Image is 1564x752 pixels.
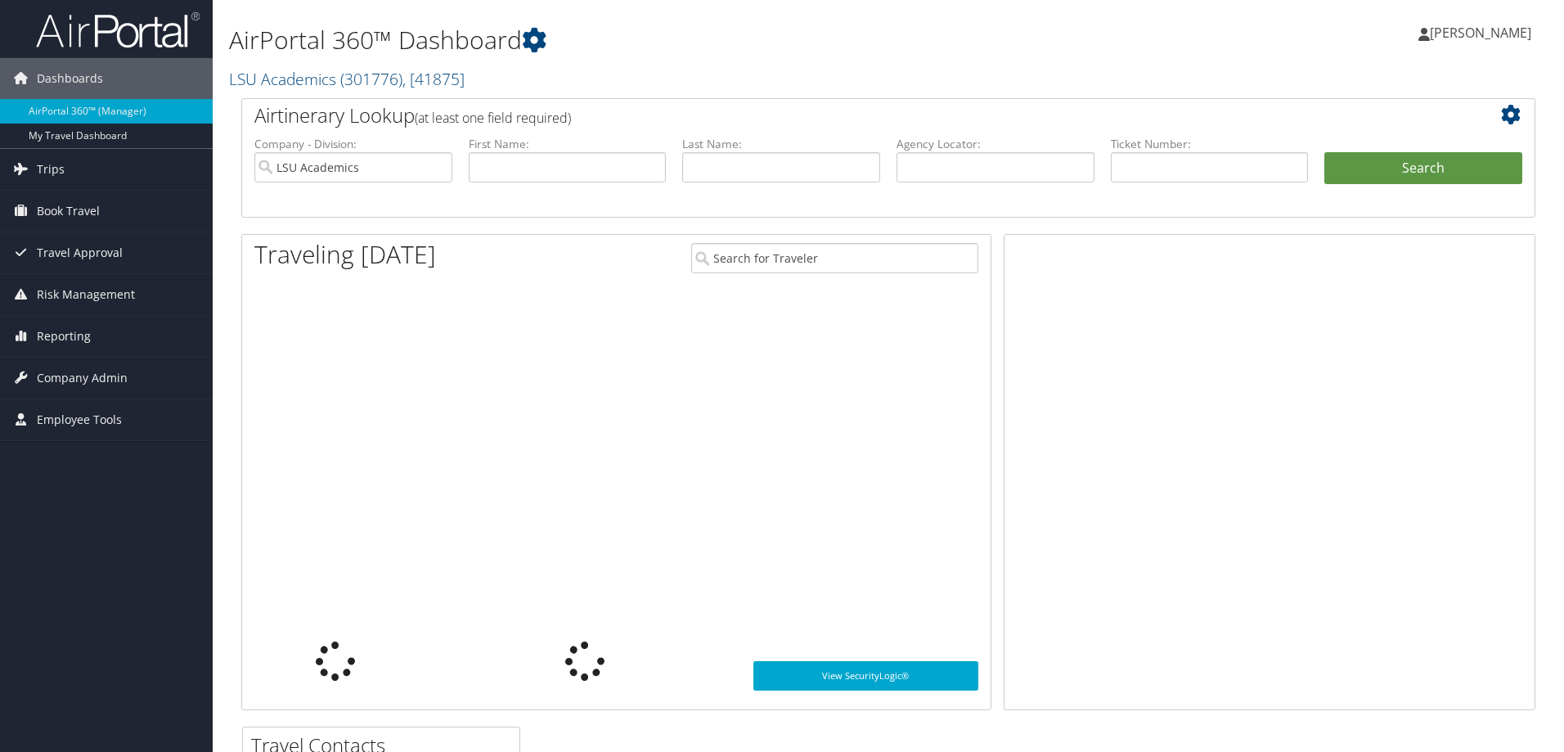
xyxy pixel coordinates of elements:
[1430,24,1531,42] span: [PERSON_NAME]
[897,136,1094,152] label: Agency Locator:
[37,58,103,99] span: Dashboards
[682,136,880,152] label: Last Name:
[254,101,1414,129] h2: Airtinerary Lookup
[37,274,135,315] span: Risk Management
[1111,136,1309,152] label: Ticket Number:
[37,232,123,273] span: Travel Approval
[340,68,402,90] span: ( 301776 )
[691,243,978,273] input: Search for Traveler
[1418,8,1548,57] a: [PERSON_NAME]
[229,68,465,90] a: LSU Academics
[415,109,571,127] span: (at least one field required)
[37,149,65,190] span: Trips
[229,23,1108,57] h1: AirPortal 360™ Dashboard
[753,661,978,691] a: View SecurityLogic®
[36,11,200,49] img: airportal-logo.png
[37,316,91,357] span: Reporting
[469,136,667,152] label: First Name:
[37,399,122,440] span: Employee Tools
[402,68,465,90] span: , [ 41875 ]
[37,358,128,399] span: Company Admin
[254,237,436,272] h1: Traveling [DATE]
[254,136,452,152] label: Company - Division:
[1324,152,1522,185] button: Search
[37,191,100,232] span: Book Travel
